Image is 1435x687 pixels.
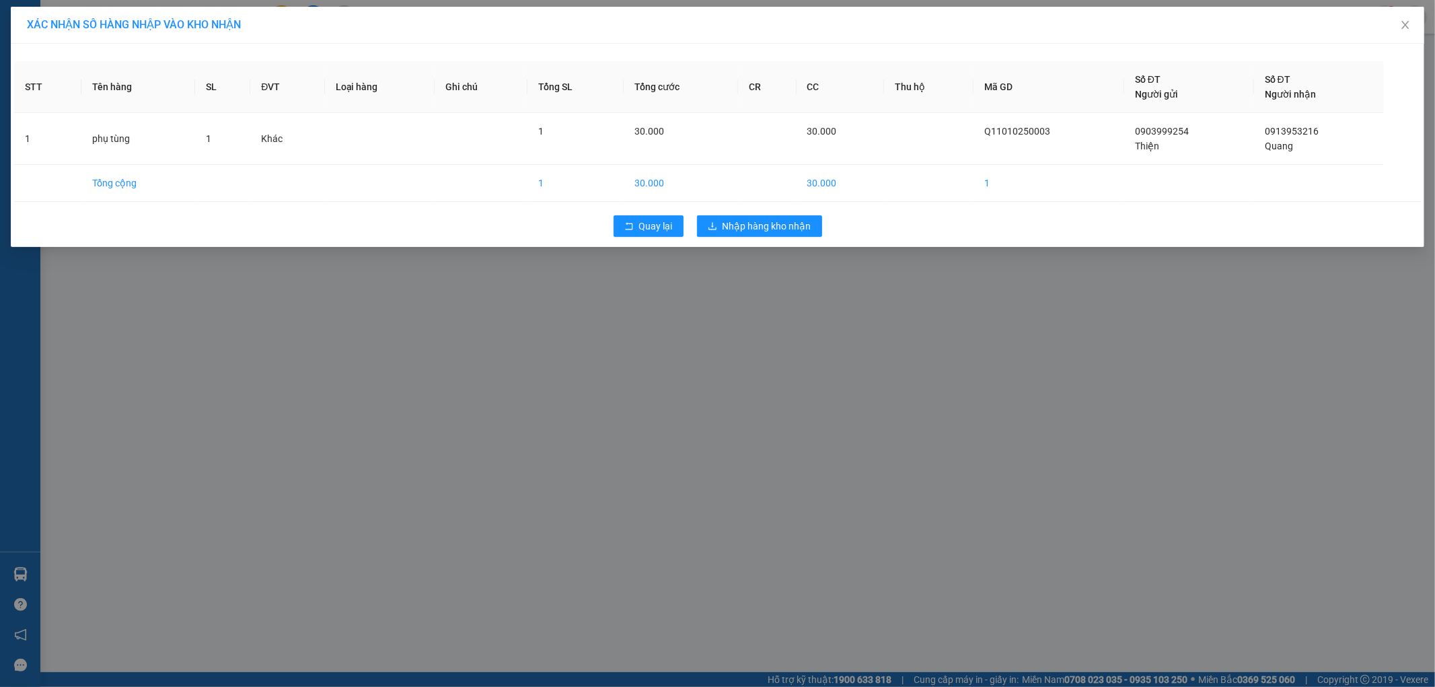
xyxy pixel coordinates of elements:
[1135,126,1189,137] span: 0903999254
[639,219,673,233] span: Quay lại
[538,126,544,137] span: 1
[527,165,624,202] td: 1
[797,165,885,202] td: 30.000
[984,126,1050,137] span: Q11010250003
[195,61,251,113] th: SL
[14,61,81,113] th: STT
[527,61,624,113] th: Tổng SL
[27,18,241,31] span: XÁC NHẬN SỐ HÀNG NHẬP VÀO KHO NHẬN
[614,215,684,237] button: rollbackQuay lại
[250,61,324,113] th: ĐVT
[435,61,527,113] th: Ghi chú
[807,126,837,137] span: 30.000
[624,165,739,202] td: 30.000
[723,219,811,233] span: Nhập hàng kho nhận
[973,165,1124,202] td: 1
[634,126,664,137] span: 30.000
[624,61,739,113] th: Tổng cước
[1400,20,1411,30] span: close
[81,61,195,113] th: Tên hàng
[325,61,435,113] th: Loại hàng
[81,165,195,202] td: Tổng cộng
[14,113,81,165] td: 1
[708,221,717,232] span: download
[1135,89,1178,100] span: Người gửi
[1265,126,1319,137] span: 0913953216
[81,113,195,165] td: phụ tùng
[1265,89,1316,100] span: Người nhận
[973,61,1124,113] th: Mã GD
[250,113,324,165] td: Khác
[797,61,885,113] th: CC
[1135,141,1159,151] span: Thiện
[738,61,796,113] th: CR
[624,221,634,232] span: rollback
[1265,74,1290,85] span: Số ĐT
[884,61,973,113] th: Thu hộ
[1265,141,1293,151] span: Quang
[1135,74,1161,85] span: Số ĐT
[206,133,211,144] span: 1
[1387,7,1424,44] button: Close
[697,215,822,237] button: downloadNhập hàng kho nhận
